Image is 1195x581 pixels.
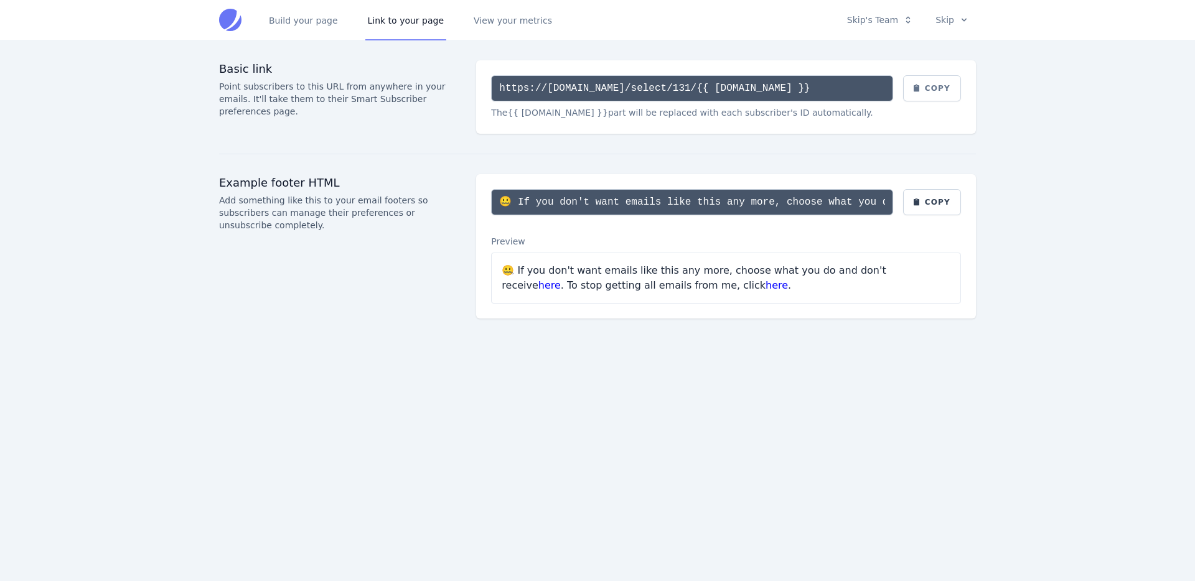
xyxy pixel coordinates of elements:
[491,253,961,304] div: 🤐 If you don't want emails like this any more, choose what you do and don't receive . To stop get...
[219,174,461,192] h3: Example footer HTML
[219,60,461,78] h3: Basic link
[903,189,962,215] button: Copy
[219,80,461,118] p: Point subscribers to this URL from anywhere in your emails. It'll take them to their Smart Subscr...
[507,108,608,118] span: {{ [DOMAIN_NAME] }}
[219,194,461,231] p: Add something like this to your email footers so subscribers can manage their preferences or unsu...
[903,75,962,101] button: Copy
[491,235,961,248] div: Preview
[839,9,920,30] button: Skip's Team
[927,9,976,30] button: Skip
[491,106,961,119] div: The part will be replaced with each subscriber's ID automatically.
